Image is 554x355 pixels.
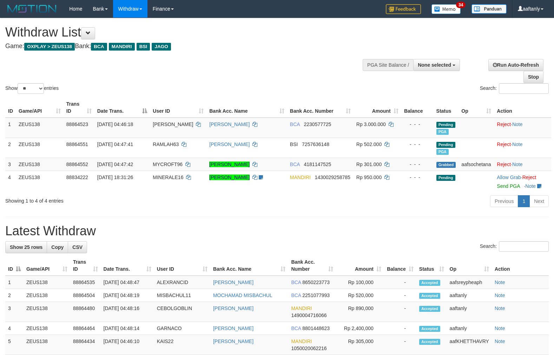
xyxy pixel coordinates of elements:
td: aaftanly [447,302,492,322]
span: Copy 1430029258785 to clipboard [315,175,350,180]
span: Pending [436,122,455,128]
span: Rp 950.000 [356,175,382,180]
th: User ID: activate to sort column ascending [154,256,210,276]
label: Show entries [5,83,59,94]
a: Note [512,121,523,127]
span: Copy [51,244,64,250]
img: panduan.png [471,4,507,14]
a: [PERSON_NAME] [213,326,253,331]
a: 1 [518,195,530,207]
a: Stop [523,71,543,83]
a: Next [529,195,549,207]
td: Rp 520,000 [336,289,384,302]
span: · [497,175,522,180]
span: MINERALE16 [153,175,183,180]
th: Date Trans.: activate to sort column ascending [101,256,154,276]
a: Note [512,162,523,167]
span: Pending [436,142,455,148]
td: 2 [5,289,24,302]
span: Marked by aaftanly [436,129,449,135]
a: [PERSON_NAME] [213,338,253,344]
span: Grabbed [436,162,456,168]
th: Bank Acc. Name: activate to sort column ascending [206,98,287,118]
td: aaftanly [447,289,492,302]
th: Bank Acc. Name: activate to sort column ascending [210,256,288,276]
span: 34 [456,2,466,8]
th: Trans ID: activate to sort column ascending [70,256,101,276]
td: - [384,289,416,302]
span: BCA [91,43,107,51]
span: Accepted [419,293,440,299]
td: CEBOLGOBLIN [154,302,210,322]
td: 1 [5,118,16,138]
th: Amount: activate to sort column ascending [354,98,401,118]
span: [PERSON_NAME] [153,121,193,127]
span: Copy 2251077993 to clipboard [302,292,330,298]
span: Accepted [419,306,440,312]
span: Rp 502.000 [356,142,382,147]
div: Showing 1 to 4 of 4 entries [5,195,226,204]
span: 88864551 [66,142,88,147]
span: Copy 1490004716066 to clipboard [291,313,327,318]
span: BCA [291,280,301,285]
td: [DATE] 04:48:16 [101,302,154,322]
a: Note [525,183,536,189]
th: Date Trans.: activate to sort column descending [94,98,150,118]
span: Pending [436,175,455,181]
a: [PERSON_NAME] [209,142,250,147]
th: ID [5,98,16,118]
td: ZEUS138 [16,118,64,138]
th: Action [494,98,551,118]
th: Op: activate to sort column ascending [447,256,492,276]
td: · [494,118,551,138]
span: RAMLAH63 [153,142,179,147]
span: 88834222 [66,175,88,180]
span: BSI [290,142,298,147]
td: 4 [5,322,24,335]
td: - [384,276,416,289]
th: Balance [401,98,434,118]
a: Run Auto-Refresh [488,59,543,71]
td: 88864480 [70,302,101,322]
a: Allow Grab [497,175,521,180]
label: Search: [480,83,549,94]
img: Feedback.jpg [386,4,421,14]
td: 5 [5,335,24,355]
a: Reject [497,121,511,127]
span: Show 25 rows [10,244,42,250]
td: Rp 100,000 [336,276,384,289]
td: aafKHETTHAVRY [447,335,492,355]
span: Accepted [419,339,440,345]
td: aafsreypheaph [447,276,492,289]
td: aafsochetana [459,158,494,171]
span: Copy 4181147525 to clipboard [304,162,331,167]
td: ALEXRANCID [154,276,210,289]
label: Search: [480,241,549,252]
span: [DATE] 04:47:41 [97,142,133,147]
th: Trans ID: activate to sort column ascending [64,98,94,118]
span: Accepted [419,326,440,332]
td: aaftanly [447,322,492,335]
div: - - - [404,121,431,128]
input: Search: [499,241,549,252]
span: BCA [291,326,301,331]
td: Rp 305,000 [336,335,384,355]
span: Accepted [419,280,440,286]
th: Bank Acc. Number: activate to sort column ascending [287,98,354,118]
th: Op: activate to sort column ascending [459,98,494,118]
td: [DATE] 04:48:47 [101,276,154,289]
span: BSI [137,43,150,51]
td: 3 [5,158,16,171]
span: 88864552 [66,162,88,167]
span: Marked by aaftanly [436,149,449,155]
td: 3 [5,302,24,322]
img: MOTION_logo.png [5,4,59,14]
span: MANDIRI [291,338,312,344]
th: Game/API: activate to sort column ascending [16,98,64,118]
td: - [384,322,416,335]
h4: Game: Bank: [5,43,362,50]
td: · [494,158,551,171]
th: ID: activate to sort column descending [5,256,24,276]
a: Note [495,305,505,311]
td: ZEUS138 [24,322,70,335]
